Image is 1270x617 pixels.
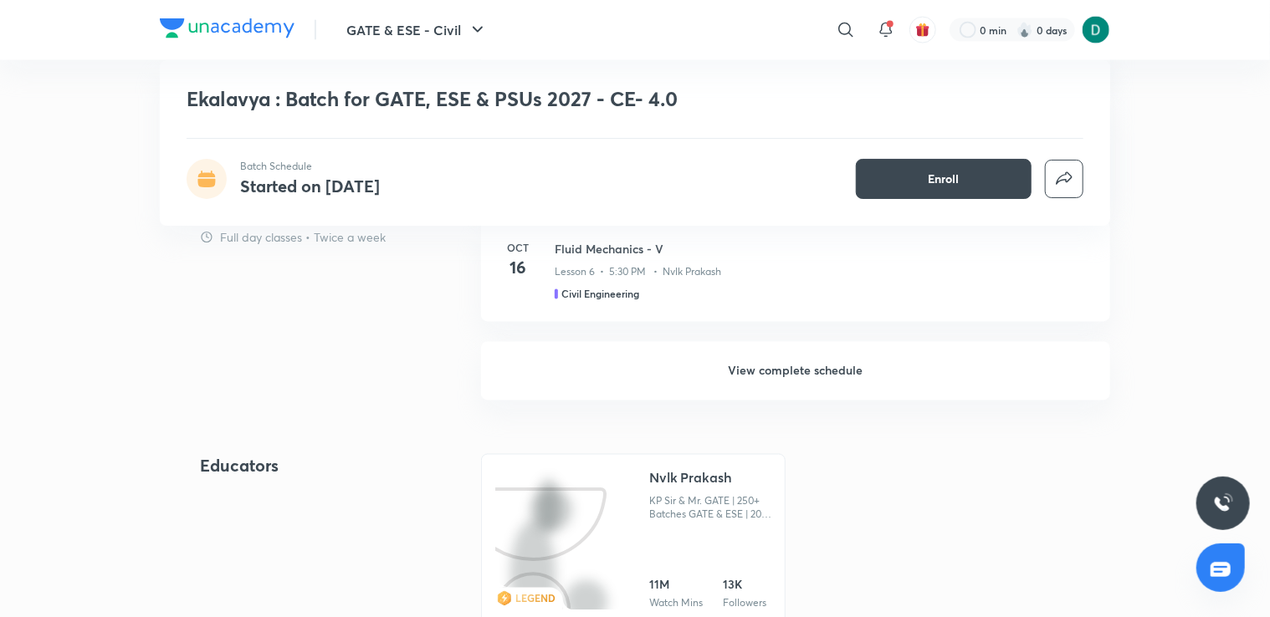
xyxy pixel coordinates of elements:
h1: Ekalavya : Batch for GATE, ESE & PSUs 2027 - CE- 4.0 [187,87,842,111]
div: Nvlk Prakash [649,468,732,488]
a: Oct16Fluid Mechanics - VLesson 6 • 5:30 PM • Nvlk PrakashCivil Engineering [481,221,1110,342]
span: Enroll [929,171,960,187]
h4: Educators [200,454,428,479]
img: Diksha Mishra [1082,16,1110,44]
img: icon [495,468,620,610]
div: 13K [723,577,766,594]
button: Enroll [856,159,1032,199]
img: Company Logo [160,18,294,38]
h6: Oct [501,241,535,256]
div: 11M [649,577,703,594]
img: ttu [1213,493,1233,513]
a: Company Logo [160,18,294,43]
p: Full day classes • Twice a week [220,228,386,246]
h4: Started on [DATE] [240,175,380,197]
p: Lesson 6 • 5:30 PM • Nvlk Prakash [555,265,721,280]
button: GATE & ESE - Civil [336,13,498,47]
img: streak [1017,22,1033,38]
img: avatar [915,23,930,38]
span: LEGEND [515,592,556,605]
h5: Civil Engineering [561,287,639,302]
div: Watch Mins [649,597,703,610]
h4: 16 [501,256,535,281]
p: Batch Schedule [240,159,380,174]
h6: View complete schedule [481,342,1110,400]
button: avatar [909,17,936,43]
div: Followers [723,597,766,610]
div: KP Sir & Mr. GATE | 250+ Batches GATE & ESE | 20 Yrs Teaching |Simplify Concepts | Mentored Highe... [649,495,771,522]
h3: Fluid Mechanics - V [555,241,1090,258]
